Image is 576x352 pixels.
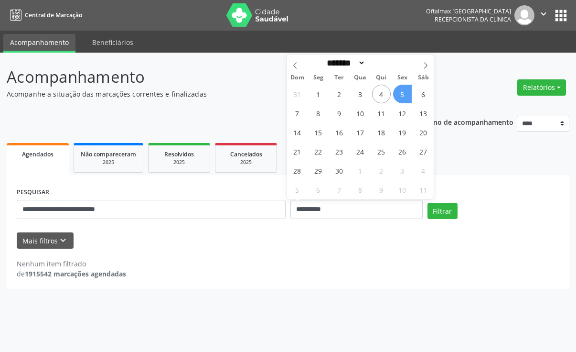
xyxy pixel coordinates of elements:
[414,142,433,161] span: Setembro 27, 2025
[414,161,433,180] span: Outubro 4, 2025
[330,123,349,142] span: Setembro 16, 2025
[288,104,307,122] span: Setembro 7, 2025
[393,85,412,103] span: Setembro 5, 2025
[25,11,82,19] span: Central de Marcação
[414,123,433,142] span: Setembro 20, 2025
[230,150,262,158] span: Cancelados
[309,104,328,122] span: Setembro 8, 2025
[330,180,349,199] span: Outubro 7, 2025
[435,15,511,23] span: Recepcionista da clínica
[553,7,569,24] button: apps
[309,142,328,161] span: Setembro 22, 2025
[25,269,126,278] strong: 1915542 marcações agendadas
[393,142,412,161] span: Setembro 26, 2025
[22,150,53,158] span: Agendados
[372,85,391,103] span: Setembro 4, 2025
[351,180,370,199] span: Outubro 8, 2025
[351,142,370,161] span: Setembro 24, 2025
[81,159,136,166] div: 2025
[393,161,412,180] span: Outubro 3, 2025
[288,180,307,199] span: Outubro 5, 2025
[351,123,370,142] span: Setembro 17, 2025
[351,104,370,122] span: Setembro 10, 2025
[155,159,203,166] div: 2025
[413,75,434,81] span: Sáb
[351,85,370,103] span: Setembro 3, 2025
[372,142,391,161] span: Setembro 25, 2025
[371,75,392,81] span: Qui
[309,180,328,199] span: Outubro 6, 2025
[538,9,549,19] i: 
[414,85,433,103] span: Setembro 6, 2025
[309,85,328,103] span: Setembro 1, 2025
[365,58,397,68] input: Year
[372,180,391,199] span: Outubro 9, 2025
[17,185,49,200] label: PESQUISAR
[517,79,566,96] button: Relatórios
[414,104,433,122] span: Setembro 13, 2025
[7,89,401,99] p: Acompanhe a situação das marcações correntes e finalizadas
[288,161,307,180] span: Setembro 28, 2025
[330,161,349,180] span: Setembro 30, 2025
[392,75,413,81] span: Sex
[164,150,194,158] span: Resolvidos
[17,269,126,279] div: de
[324,58,366,68] select: Month
[372,104,391,122] span: Setembro 11, 2025
[350,75,371,81] span: Qua
[309,123,328,142] span: Setembro 15, 2025
[58,235,68,246] i: keyboard_arrow_down
[17,259,126,269] div: Nenhum item filtrado
[330,104,349,122] span: Setembro 9, 2025
[329,75,350,81] span: Ter
[393,123,412,142] span: Setembro 19, 2025
[393,180,412,199] span: Outubro 10, 2025
[81,150,136,158] span: Não compareceram
[514,5,534,25] img: img
[534,5,553,25] button: 
[309,161,328,180] span: Setembro 29, 2025
[427,203,458,219] button: Filtrar
[287,75,308,81] span: Dom
[429,116,513,128] p: Ano de acompanhamento
[288,85,307,103] span: Agosto 31, 2025
[330,85,349,103] span: Setembro 2, 2025
[85,34,140,51] a: Beneficiários
[351,161,370,180] span: Outubro 1, 2025
[414,180,433,199] span: Outubro 11, 2025
[393,104,412,122] span: Setembro 12, 2025
[288,142,307,161] span: Setembro 21, 2025
[372,123,391,142] span: Setembro 18, 2025
[308,75,329,81] span: Seg
[3,34,75,53] a: Acompanhamento
[17,232,74,249] button: Mais filtroskeyboard_arrow_down
[288,123,307,142] span: Setembro 14, 2025
[372,161,391,180] span: Outubro 2, 2025
[426,7,511,15] div: Oftalmax [GEOGRAPHIC_DATA]
[7,7,82,23] a: Central de Marcação
[222,159,270,166] div: 2025
[7,65,401,89] p: Acompanhamento
[330,142,349,161] span: Setembro 23, 2025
